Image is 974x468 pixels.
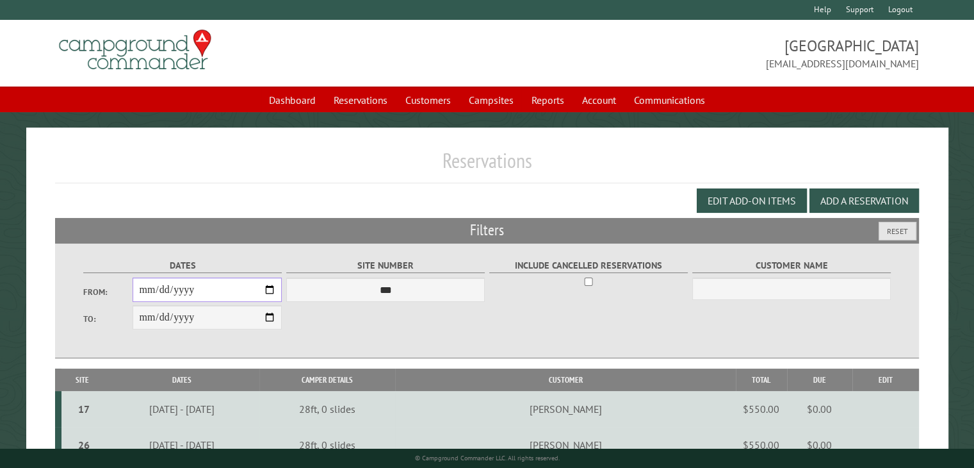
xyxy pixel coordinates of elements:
[106,439,257,451] div: [DATE] - [DATE]
[104,369,260,391] th: Dates
[55,25,215,75] img: Campground Commander
[736,427,787,463] td: $550.00
[787,369,852,391] th: Due
[286,258,485,273] label: Site Number
[879,222,916,240] button: Reset
[736,391,787,427] td: $550.00
[852,369,919,391] th: Edit
[106,403,257,415] div: [DATE] - [DATE]
[67,403,101,415] div: 17
[461,88,521,112] a: Campsites
[787,427,852,463] td: $0.00
[83,286,133,298] label: From:
[61,369,104,391] th: Site
[83,258,282,273] label: Dates
[626,88,713,112] a: Communications
[692,258,891,273] label: Customer Name
[259,391,395,427] td: 28ft, 0 slides
[524,88,572,112] a: Reports
[415,454,560,462] small: © Campground Commander LLC. All rights reserved.
[395,391,735,427] td: [PERSON_NAME]
[261,88,323,112] a: Dashboard
[395,369,735,391] th: Customer
[489,258,688,273] label: Include Cancelled Reservations
[259,369,395,391] th: Camper Details
[326,88,395,112] a: Reservations
[395,427,735,463] td: [PERSON_NAME]
[55,148,919,183] h1: Reservations
[574,88,624,112] a: Account
[398,88,459,112] a: Customers
[259,427,395,463] td: 28ft, 0 slides
[697,188,807,213] button: Edit Add-on Items
[809,188,919,213] button: Add a Reservation
[67,439,101,451] div: 26
[787,391,852,427] td: $0.00
[55,218,919,242] h2: Filters
[83,313,133,325] label: To:
[736,369,787,391] th: Total
[487,35,919,71] span: [GEOGRAPHIC_DATA] [EMAIL_ADDRESS][DOMAIN_NAME]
